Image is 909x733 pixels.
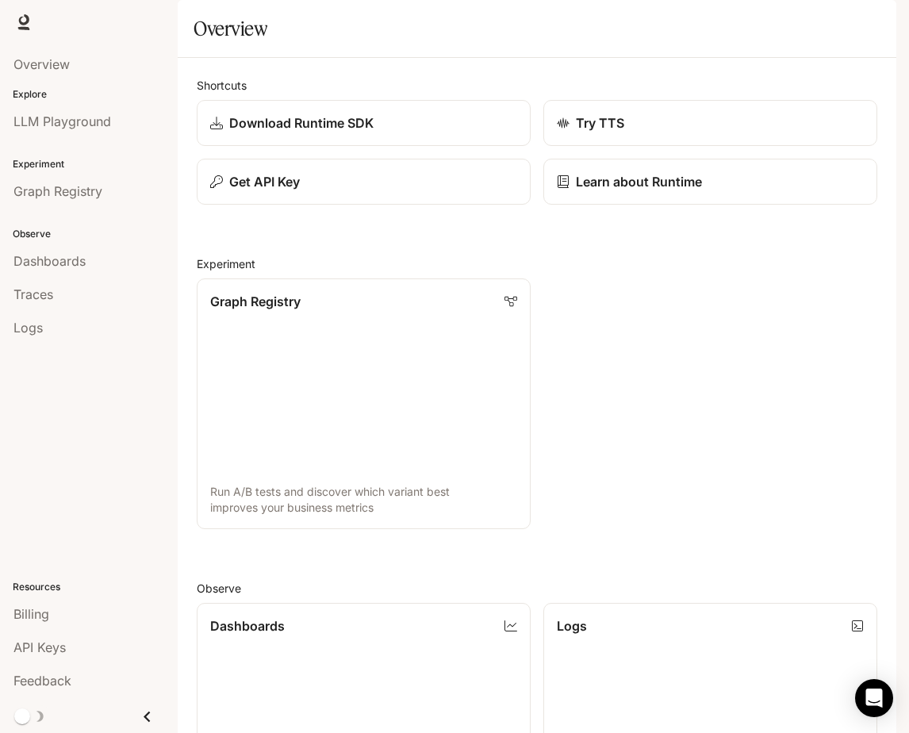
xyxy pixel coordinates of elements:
h1: Overview [194,13,267,44]
p: Logs [557,616,587,635]
p: Run A/B tests and discover which variant best improves your business metrics [210,484,517,516]
p: Dashboards [210,616,285,635]
p: Graph Registry [210,292,301,311]
p: Get API Key [229,172,300,191]
p: Learn about Runtime [576,172,702,191]
a: Learn about Runtime [543,159,877,205]
a: Download Runtime SDK [197,100,531,146]
h2: Observe [197,580,877,597]
button: Get API Key [197,159,531,205]
a: Graph RegistryRun A/B tests and discover which variant best improves your business metrics [197,278,531,529]
div: Open Intercom Messenger [855,679,893,717]
h2: Experiment [197,255,877,272]
h2: Shortcuts [197,77,877,94]
p: Try TTS [576,113,624,132]
a: Try TTS [543,100,877,146]
p: Download Runtime SDK [229,113,374,132]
